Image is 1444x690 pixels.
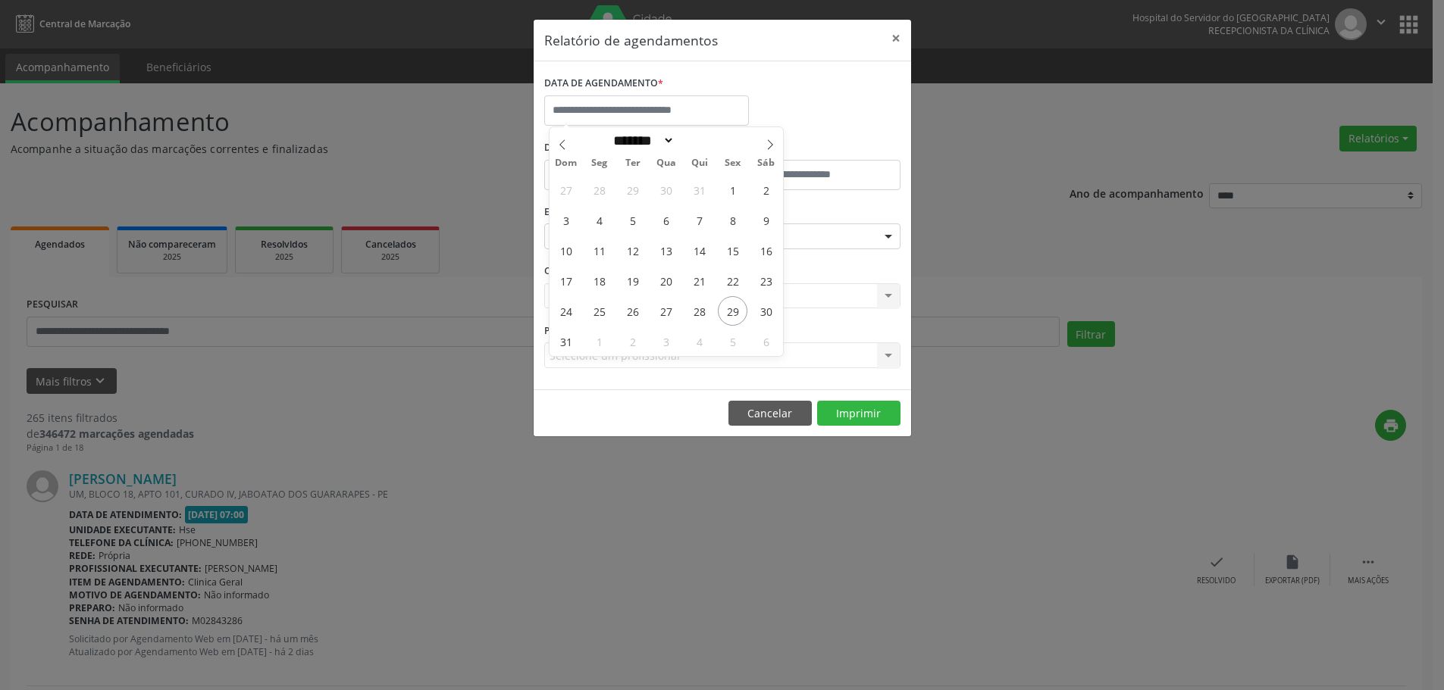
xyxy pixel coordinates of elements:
span: Agosto 30, 2025 [751,296,781,326]
label: PROFISSIONAL [544,319,612,342]
span: Agosto 22, 2025 [718,266,747,295]
span: Setembro 3, 2025 [651,326,681,356]
label: CLÍNICA [544,260,587,283]
span: Agosto 13, 2025 [651,236,681,265]
span: Setembro 5, 2025 [718,326,747,356]
span: Julho 30, 2025 [651,175,681,205]
span: Agosto 6, 2025 [651,205,681,235]
span: Agosto 28, 2025 [684,296,714,326]
h5: Relatório de agendamentos [544,30,718,50]
span: Julho 29, 2025 [618,175,647,205]
span: Agosto 31, 2025 [551,326,581,356]
span: Setembro 4, 2025 [684,326,714,356]
span: Agosto 16, 2025 [751,236,781,265]
span: Setembro 6, 2025 [751,326,781,356]
span: Sex [716,158,750,168]
span: Julho 28, 2025 [584,175,614,205]
span: Setembro 1, 2025 [584,326,614,356]
span: Agosto 3, 2025 [551,205,581,235]
span: Agosto 25, 2025 [584,296,614,326]
span: Agosto 19, 2025 [618,266,647,295]
span: Agosto 7, 2025 [684,205,714,235]
span: Agosto 14, 2025 [684,236,714,265]
input: Year [675,133,725,148]
label: De [544,136,719,160]
span: Agosto 29, 2025 [718,296,747,326]
span: Seg [583,158,616,168]
span: Agosto 10, 2025 [551,236,581,265]
span: Agosto 9, 2025 [751,205,781,235]
span: Agosto 18, 2025 [584,266,614,295]
span: Agosto 1, 2025 [718,175,747,205]
span: Julho 27, 2025 [551,175,581,205]
span: Agosto 23, 2025 [751,266,781,295]
span: Agosto 12, 2025 [618,236,647,265]
button: Cancelar [728,401,812,426]
span: Agosto 17, 2025 [551,266,581,295]
button: Imprimir [817,401,901,426]
button: Close [881,20,911,57]
span: Agosto 24, 2025 [551,296,581,326]
span: Qui [683,158,716,168]
span: Dom [550,158,583,168]
label: ESPECIALIDADE [544,201,615,224]
span: Agosto 11, 2025 [584,236,614,265]
span: Agosto 8, 2025 [718,205,747,235]
span: Agosto 27, 2025 [651,296,681,326]
span: Agosto 15, 2025 [718,236,747,265]
span: Agosto 21, 2025 [684,266,714,295]
span: Agosto 20, 2025 [651,266,681,295]
label: ATÉ [726,136,901,160]
span: Ter [616,158,650,168]
span: Agosto 4, 2025 [584,205,614,235]
span: Agosto 26, 2025 [618,296,647,326]
span: Sáb [750,158,783,168]
select: Month [608,133,675,148]
label: DATA DE AGENDAMENTO [544,72,663,95]
span: Julho 31, 2025 [684,175,714,205]
span: Qua [650,158,683,168]
span: Setembro 2, 2025 [618,326,647,356]
span: Agosto 5, 2025 [618,205,647,235]
span: Agosto 2, 2025 [751,175,781,205]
